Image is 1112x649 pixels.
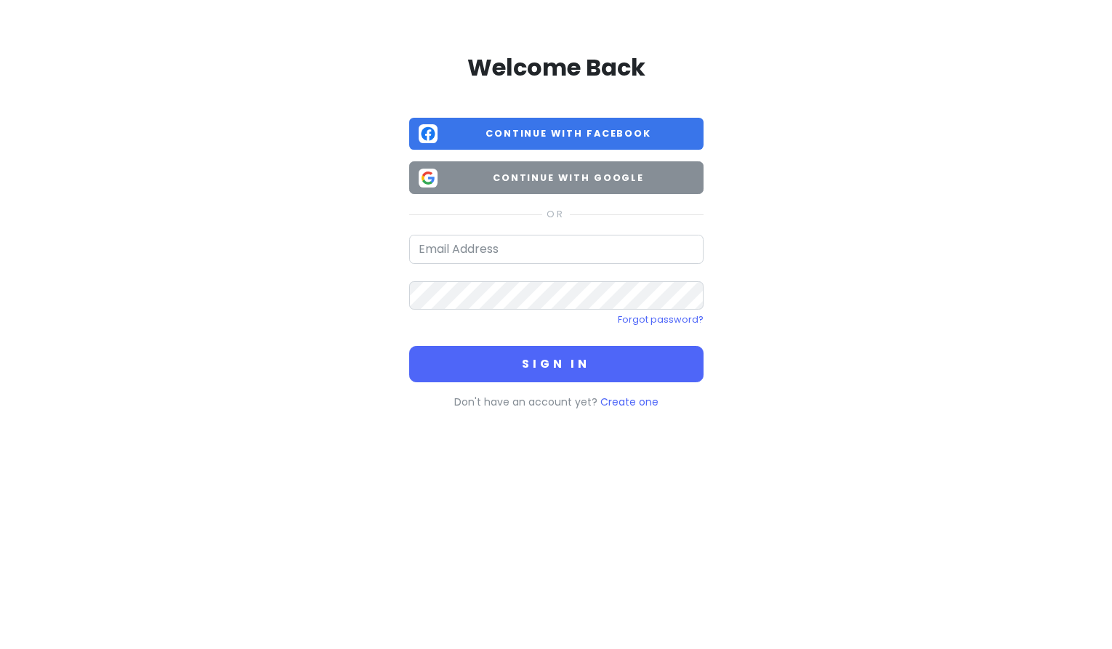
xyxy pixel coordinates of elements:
a: Create one [600,395,658,409]
button: Continue with Google [409,161,704,194]
button: Sign in [409,346,704,382]
input: Email Address [409,235,704,264]
img: Facebook logo [419,124,438,143]
span: Continue with Google [443,171,694,185]
a: Forgot password? [618,313,704,326]
img: Google logo [419,169,438,188]
h2: Welcome Back [409,52,704,83]
p: Don't have an account yet? [409,394,704,410]
span: Continue with Facebook [443,126,694,141]
button: Continue with Facebook [409,118,704,150]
